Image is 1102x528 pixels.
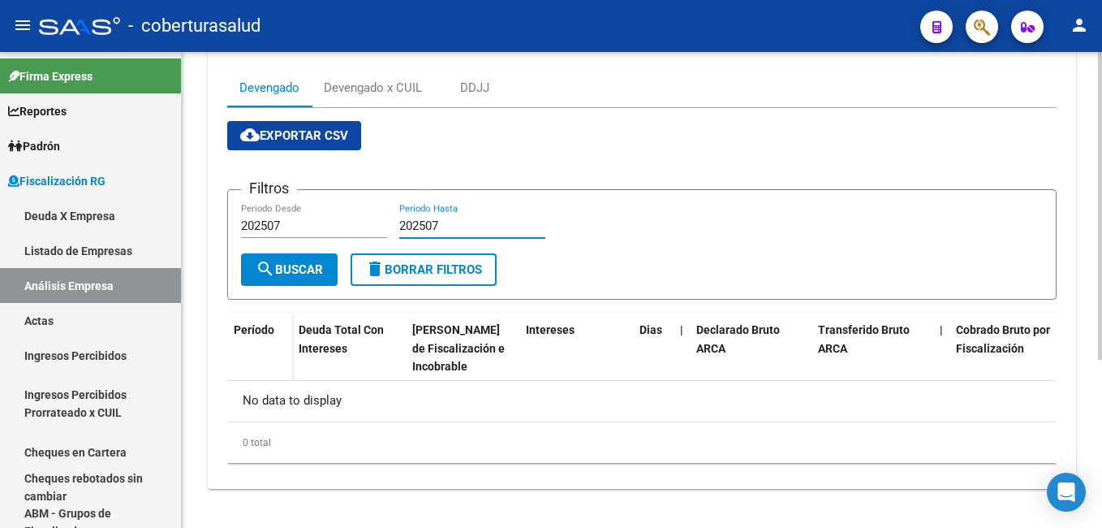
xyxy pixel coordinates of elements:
[460,79,489,97] div: DDJJ
[239,79,299,97] div: Devengado
[241,177,297,200] h3: Filtros
[933,313,949,384] datatable-header-cell: |
[240,125,260,145] mat-icon: cloud_download
[690,313,811,384] datatable-header-cell: Declarado Bruto ARCA
[1070,15,1089,35] mat-icon: person
[256,262,323,277] span: Buscar
[13,15,32,35] mat-icon: menu
[227,381,1057,422] div: No data to display
[949,313,1071,384] datatable-header-cell: Cobrado Bruto por Fiscalización
[227,422,1057,463] div: 0 total
[680,323,683,336] span: |
[365,262,482,277] span: Borrar Filtros
[696,323,780,355] span: Declarado Bruto ARCA
[8,102,67,120] span: Reportes
[365,259,385,279] mat-icon: delete
[412,323,505,374] span: [PERSON_NAME] de Fiscalización e Incobrable
[8,137,60,155] span: Padrón
[633,313,674,384] datatable-header-cell: Dias
[227,313,292,381] datatable-header-cell: Período
[811,313,933,384] datatable-header-cell: Transferido Bruto ARCA
[241,253,338,286] button: Buscar
[406,313,519,384] datatable-header-cell: Deuda Bruta Neto de Fiscalización e Incobrable
[956,323,1050,355] span: Cobrado Bruto por Fiscalización
[8,172,105,190] span: Fiscalización RG
[940,323,943,336] span: |
[227,121,361,150] button: Exportar CSV
[324,79,422,97] div: Devengado x CUIL
[519,313,633,384] datatable-header-cell: Intereses
[1047,473,1086,512] div: Open Intercom Messenger
[8,67,93,85] span: Firma Express
[818,323,910,355] span: Transferido Bruto ARCA
[240,128,348,143] span: Exportar CSV
[292,313,406,384] datatable-header-cell: Deuda Total Con Intereses
[674,313,690,384] datatable-header-cell: |
[351,253,497,286] button: Borrar Filtros
[299,323,384,355] span: Deuda Total Con Intereses
[639,323,662,336] span: Dias
[234,323,274,336] span: Período
[128,8,260,44] span: - coberturasalud
[256,259,275,279] mat-icon: search
[526,323,575,336] span: Intereses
